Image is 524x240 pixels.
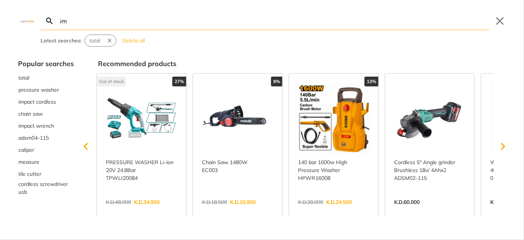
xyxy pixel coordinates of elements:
[18,134,49,142] span: adsm04-115
[97,77,126,86] div: Out of stock
[271,77,282,86] div: 8%
[18,108,74,120] div: Suggestion: chain saw
[494,15,506,27] button: Close
[18,158,39,166] span: measure
[172,77,186,86] div: 27%
[18,144,74,156] div: Suggestion: caliper
[105,35,116,46] button: Remove suggestion: total
[119,35,148,47] button: Delete all
[59,12,489,30] input: Search…
[18,72,74,84] div: Suggestion: total
[18,19,36,23] img: Close
[18,156,74,168] div: Suggestion: measure
[18,59,74,69] div: Popular searches
[18,74,29,82] span: total
[89,37,100,45] span: total
[85,35,105,46] button: Select suggestion: total
[18,168,74,180] button: Select suggestion: tile cutter
[18,180,74,196] button: Select suggestion: cordless screwdriver usb
[495,139,510,154] svg: Scroll right
[106,37,113,44] svg: Remove suggestion: total
[41,37,81,45] div: Latest searches:
[18,144,74,156] button: Select suggestion: caliper
[18,108,74,120] button: Select suggestion: chain saw
[78,139,93,154] svg: Scroll left
[18,122,54,130] span: impact wrench
[18,132,74,144] button: Select suggestion: adsm04-115
[18,86,59,94] span: pressure washer
[18,120,74,132] div: Suggestion: impact wrench
[18,96,74,108] button: Select suggestion: impact cordless
[18,96,74,108] div: Suggestion: impact cordless
[18,110,43,118] span: chain saw
[45,17,54,26] svg: Search
[18,168,74,180] div: Suggestion: tile cutter
[18,120,74,132] button: Select suggestion: impact wrench
[18,84,74,96] button: Select suggestion: pressure washer
[18,132,74,144] div: Suggestion: adsm04-115
[18,156,74,168] button: Select suggestion: measure
[18,170,41,178] span: tile cutter
[18,180,74,196] span: cordless screwdriver usb
[98,59,506,69] div: Recommended products
[18,72,74,84] button: Select suggestion: total
[18,98,56,106] span: impact cordless
[364,77,378,86] div: 13%
[18,84,74,96] div: Suggestion: pressure washer
[84,35,116,47] div: Suggestion: total
[18,180,74,196] div: Suggestion: cordless screwdriver usb
[18,146,34,154] span: caliper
